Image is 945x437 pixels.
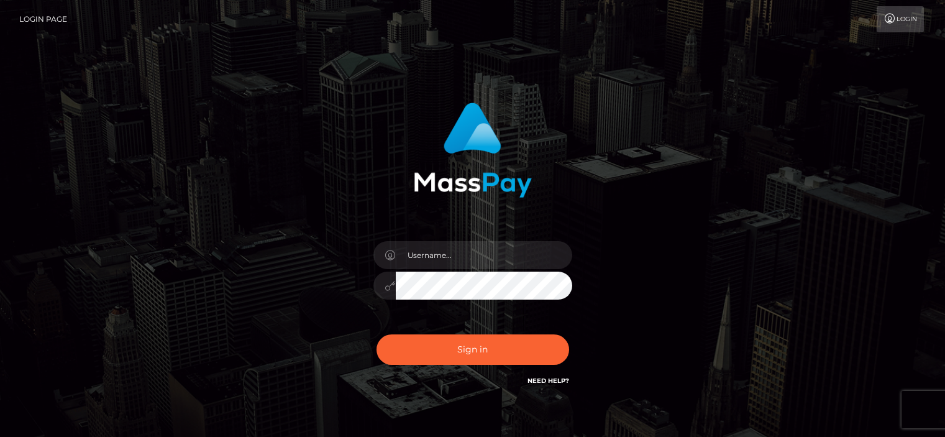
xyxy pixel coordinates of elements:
[396,241,572,269] input: Username...
[414,103,532,198] img: MassPay Login
[377,334,569,365] button: Sign in
[527,377,569,385] a: Need Help?
[19,6,67,32] a: Login Page
[877,6,924,32] a: Login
